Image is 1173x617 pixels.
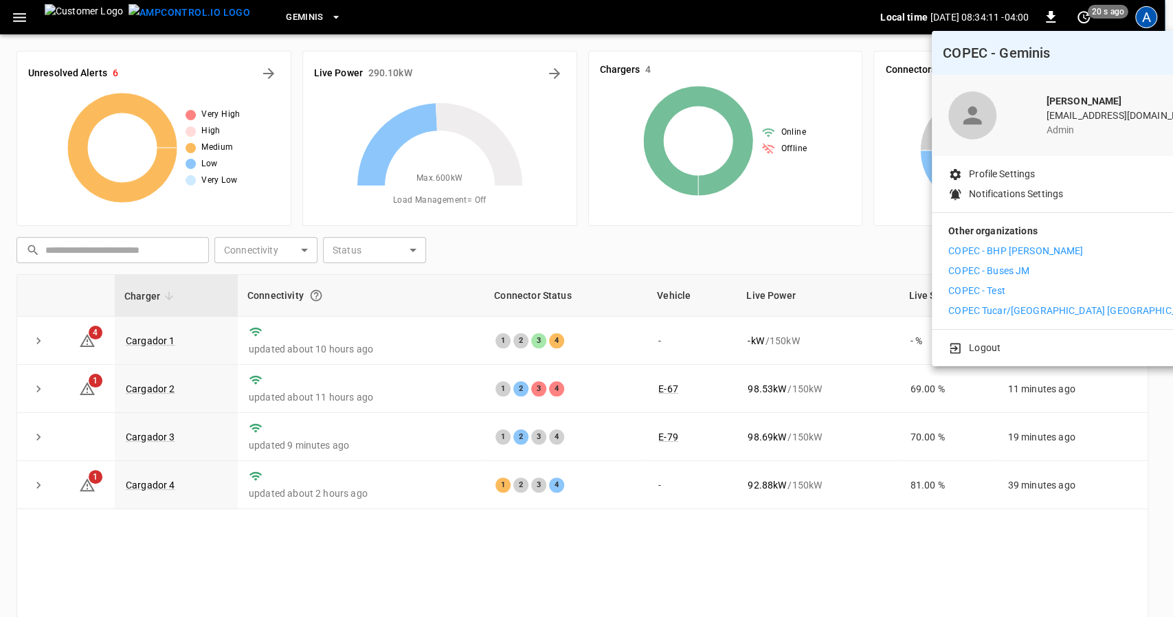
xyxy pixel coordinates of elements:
[948,264,1029,278] p: COPEC - Buses JM
[969,167,1035,181] p: Profile Settings
[969,187,1063,201] p: Notifications Settings
[948,284,1005,298] p: COPEC - Test
[1047,96,1122,106] b: [PERSON_NAME]
[969,341,1001,355] p: Logout
[948,244,1083,258] p: COPEC - BHP [PERSON_NAME]
[948,91,996,139] div: profile-icon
